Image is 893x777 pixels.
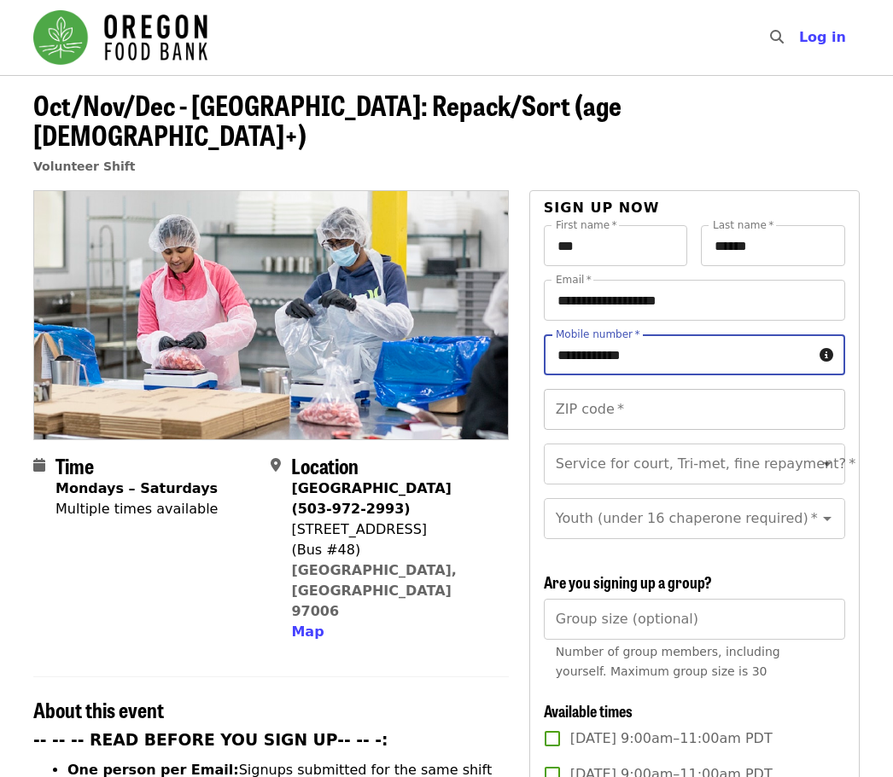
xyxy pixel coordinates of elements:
[33,159,136,173] a: Volunteer Shift
[34,191,508,438] img: Oct/Nov/Dec - Beaverton: Repack/Sort (age 10+) organized by Oregon Food Bank
[544,571,712,593] span: Are you signing up a group?
[291,562,457,619] a: [GEOGRAPHIC_DATA], [GEOGRAPHIC_DATA] 97006
[794,17,808,58] input: Search
[544,225,688,266] input: First name
[55,480,218,496] strong: Mondays – Saturdays
[820,347,833,363] i: circle-info icon
[799,29,846,45] span: Log in
[815,452,839,476] button: Open
[556,275,592,285] label: Email
[770,29,784,45] i: search icon
[815,507,839,531] button: Open
[291,623,324,640] span: Map
[291,622,324,642] button: Map
[556,645,780,678] span: Number of group members, including yourself. Maximum group size is 30
[556,329,639,339] label: Mobile number
[701,225,845,266] input: Last name
[33,84,622,154] span: Oct/Nov/Dec - [GEOGRAPHIC_DATA]: Repack/Sort (age [DEMOGRAPHIC_DATA]+)
[556,220,617,230] label: First name
[785,20,860,55] button: Log in
[33,10,207,65] img: Oregon Food Bank - Home
[291,480,451,517] strong: [GEOGRAPHIC_DATA] (503-972-2993)
[55,499,218,519] div: Multiple times available
[570,728,773,749] span: [DATE] 9:00am–11:00am PDT
[544,334,813,375] input: Mobile number
[291,450,359,480] span: Location
[713,220,773,230] label: Last name
[544,280,845,321] input: Email
[544,699,633,722] span: Available times
[544,389,845,430] input: ZIP code
[544,200,660,216] span: Sign up now
[55,450,94,480] span: Time
[33,731,388,749] strong: -- -- -- READ BEFORE YOU SIGN UP-- -- -:
[544,599,845,640] input: [object Object]
[271,457,281,473] i: map-marker-alt icon
[291,519,494,540] div: [STREET_ADDRESS]
[33,694,164,724] span: About this event
[33,457,45,473] i: calendar icon
[291,540,494,560] div: (Bus #48)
